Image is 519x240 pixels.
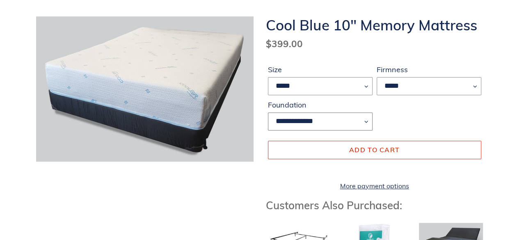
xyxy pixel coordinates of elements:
h1: Cool Blue 10" Memory Mattress [266,16,483,34]
h3: Customers Also Purchased: [266,199,483,212]
span: $399.00 [266,38,303,50]
label: Size [268,64,373,75]
button: Add to cart [268,141,481,159]
a: More payment options [268,181,481,191]
label: Foundation [268,99,373,110]
span: Add to cart [349,146,400,154]
label: Firmness [377,64,481,75]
